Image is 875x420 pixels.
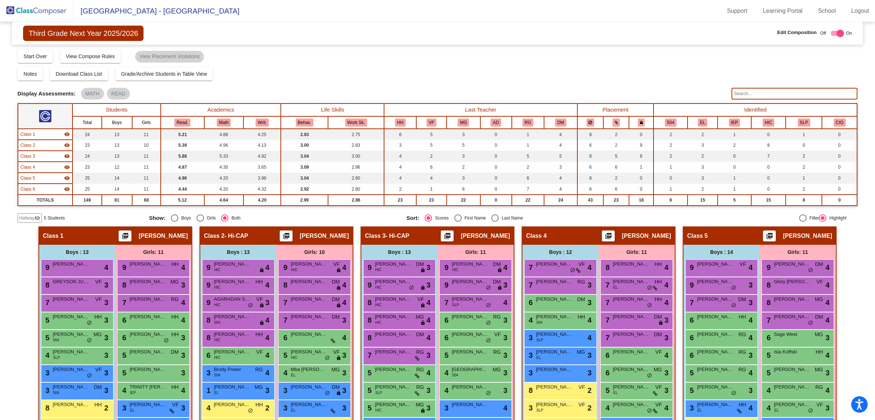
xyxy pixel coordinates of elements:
[512,151,544,162] td: 5
[217,119,231,127] button: Math
[328,140,384,151] td: 2.83
[161,173,204,184] td: 4.96
[291,260,327,268] span: [PERSON_NAME]
[820,30,826,37] span: Off
[544,116,577,129] th: Darlene Moe
[64,153,70,159] mat-icon: visibility
[763,230,776,241] button: Print Students Details
[72,184,102,195] td: 25
[822,184,857,195] td: 0
[654,184,688,195] td: 1
[416,184,447,195] td: 1
[406,214,658,222] mat-radio-group: Select an option
[21,153,35,160] span: Class 3
[629,173,654,184] td: 0
[522,245,599,259] div: Boys : 12
[21,164,35,170] span: Class 4
[384,140,416,151] td: 3
[499,215,523,221] div: Last Name
[687,232,708,240] span: Class 5
[281,173,328,184] td: 3.04
[577,116,604,129] th: Keep away students
[281,162,328,173] td: 3.09
[688,184,718,195] td: 2
[161,151,204,162] td: 5.88
[480,140,512,151] td: 0
[328,173,384,184] td: 2.80
[132,151,161,162] td: 11
[384,184,416,195] td: 2
[243,173,281,184] td: 3.96
[333,260,340,268] span: VF
[132,162,161,173] td: 11
[822,195,857,206] td: 0
[786,184,822,195] td: 2
[281,129,328,140] td: 2.83
[845,5,875,17] a: Logout
[416,195,447,206] td: 23
[72,195,102,206] td: 149
[416,173,447,184] td: 4
[751,195,786,206] td: 15
[544,151,577,162] td: 5
[480,195,512,206] td: 0
[447,173,480,184] td: 3
[365,232,386,240] span: Class 3
[447,129,480,140] td: 3
[328,129,384,140] td: 2.75
[18,50,53,63] button: Start Over
[39,245,115,259] div: Boys : 13
[243,140,281,151] td: 4.13
[629,129,654,140] td: 0
[688,162,718,173] td: 3
[21,142,35,149] span: Class 2
[654,151,688,162] td: 2
[807,215,819,221] div: Filter
[427,119,436,127] button: VF
[544,173,577,184] td: 4
[66,53,115,59] span: View Compose Rules
[577,162,604,173] td: 6
[447,162,480,173] td: 2
[798,119,810,127] button: SLP
[102,129,132,140] td: 13
[243,195,281,206] td: 4.20
[132,140,161,151] td: 10
[512,129,544,140] td: 1
[751,151,786,162] td: 7
[174,119,190,127] button: Read.
[416,116,447,129] th: Valerie Favrow
[783,232,832,240] span: [PERSON_NAME]
[718,151,751,162] td: 0
[688,151,718,162] td: 2
[447,116,480,129] th: Michaela Gennaro
[731,88,857,100] input: Search...
[204,129,243,140] td: 4.88
[328,151,384,162] td: 3.00
[121,71,207,77] span: Grade/Archive Students in Table View
[688,129,718,140] td: 2
[512,195,544,206] td: 22
[688,173,718,184] td: 3
[18,173,72,184] td: Julie Koon - No Class Name
[386,232,409,240] span: - Hi-CAP
[21,175,35,181] span: Class 5
[18,129,72,140] td: Shannah McMahan - No Class Name
[115,67,213,80] button: Grade/Archive Students in Table View
[512,184,544,195] td: 7
[512,140,544,151] td: 1
[384,104,577,116] th: Last Teacher
[602,230,615,241] button: Print Students Details
[280,230,293,241] button: Print Students Details
[480,151,512,162] td: 0
[416,260,424,268] span: DM
[458,119,469,127] button: MG
[822,129,857,140] td: 0
[102,173,132,184] td: 14
[361,245,437,259] div: Boys : 13
[512,162,544,173] td: 2
[577,173,604,184] td: 8
[161,129,204,140] td: 5.21
[441,230,454,241] button: Print Students Details
[577,104,654,116] th: Placement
